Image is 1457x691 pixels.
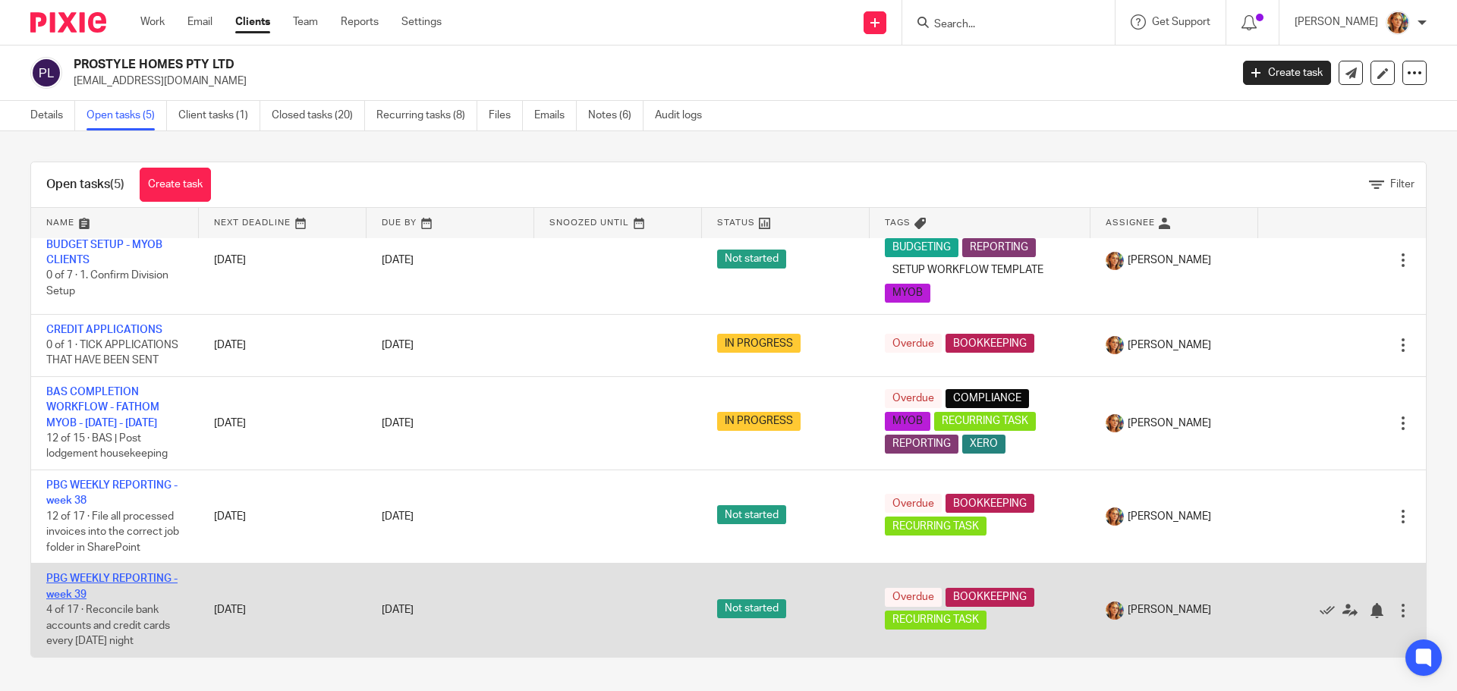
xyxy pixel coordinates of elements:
[489,101,523,130] a: Files
[46,325,162,335] a: CREDIT APPLICATIONS
[30,57,62,89] img: svg%3E
[933,18,1069,32] input: Search
[46,340,178,366] span: 0 of 1 · TICK APPLICATIONS THAT HAVE BEEN SENT
[199,314,367,376] td: [DATE]
[1128,602,1211,617] span: [PERSON_NAME]
[885,435,958,454] span: REPORTING
[717,218,755,227] span: Status
[382,511,414,522] span: [DATE]
[46,433,168,460] span: 12 of 15 · BAS | Post lodgement housekeeping
[1243,61,1331,85] a: Create task
[1295,14,1378,30] p: [PERSON_NAME]
[382,418,414,429] span: [DATE]
[946,494,1034,513] span: BOOKKEEPING
[46,480,178,506] a: PBG WEEKLY REPORTING - week 38
[717,599,786,618] span: Not started
[717,505,786,524] span: Not started
[885,494,942,513] span: Overdue
[885,611,987,630] span: RECURRING TASK
[1128,338,1211,353] span: [PERSON_NAME]
[934,412,1036,431] span: RECURRING TASK
[1390,179,1415,190] span: Filter
[1386,11,1410,35] img: Avatar.png
[46,224,174,265] a: FATHOMHQ - DIVISIONAL BUDGET SETUP - MYOB CLIENTS
[962,238,1036,257] span: REPORTING
[178,101,260,130] a: Client tasks (1)
[1106,336,1124,354] img: Avatar.png
[534,101,577,130] a: Emails
[293,14,318,30] a: Team
[1128,416,1211,431] span: [PERSON_NAME]
[885,218,911,227] span: Tags
[46,573,178,599] a: PBG WEEKLY REPORTING - week 39
[110,178,124,190] span: (5)
[1128,253,1211,268] span: [PERSON_NAME]
[341,14,379,30] a: Reports
[1320,602,1342,617] a: Mark as done
[140,14,165,30] a: Work
[588,101,644,130] a: Notes (6)
[885,412,930,431] span: MYOB
[946,588,1034,607] span: BOOKKEEPING
[1106,601,1124,620] img: Avatar.png
[382,340,414,350] span: [DATE]
[199,470,367,564] td: [DATE]
[717,334,801,353] span: IN PROGRESS
[1152,17,1210,27] span: Get Support
[74,57,991,73] h2: PROSTYLE HOMES PTY LTD
[885,389,942,408] span: Overdue
[46,511,179,553] span: 12 of 17 · File all processed invoices into the correct job folder in SharePoint
[376,101,477,130] a: Recurring tasks (8)
[46,271,168,297] span: 0 of 7 · 1. Confirm Division Setup
[272,101,365,130] a: Closed tasks (20)
[74,74,1220,89] p: [EMAIL_ADDRESS][DOMAIN_NAME]
[885,284,930,303] span: MYOB
[885,261,1051,280] span: SETUP WORKFLOW TEMPLATE
[30,101,75,130] a: Details
[962,435,1005,454] span: XERO
[382,605,414,616] span: [DATE]
[885,517,987,536] span: RECURRING TASK
[946,389,1029,408] span: COMPLIANCE
[401,14,442,30] a: Settings
[1106,414,1124,432] img: Avatar.png
[1106,252,1124,270] img: Avatar.png
[187,14,212,30] a: Email
[46,605,170,646] span: 4 of 17 · Reconcile bank accounts and credit cards every [DATE] night
[717,250,786,269] span: Not started
[199,564,367,657] td: [DATE]
[885,238,958,257] span: BUDGETING
[199,207,367,314] td: [DATE]
[30,12,106,33] img: Pixie
[87,101,167,130] a: Open tasks (5)
[655,101,713,130] a: Audit logs
[885,334,942,353] span: Overdue
[1128,509,1211,524] span: [PERSON_NAME]
[885,588,942,607] span: Overdue
[46,177,124,193] h1: Open tasks
[140,168,211,202] a: Create task
[1106,507,1124,526] img: Avatar.png
[549,218,629,227] span: Snoozed Until
[235,14,270,30] a: Clients
[717,412,801,431] span: IN PROGRESS
[382,255,414,265] span: [DATE]
[46,387,159,429] a: BAS COMPLETION WORKFLOW - FATHOM MYOB - [DATE] - [DATE]
[946,334,1034,353] span: BOOKKEEPING
[199,376,367,470] td: [DATE]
